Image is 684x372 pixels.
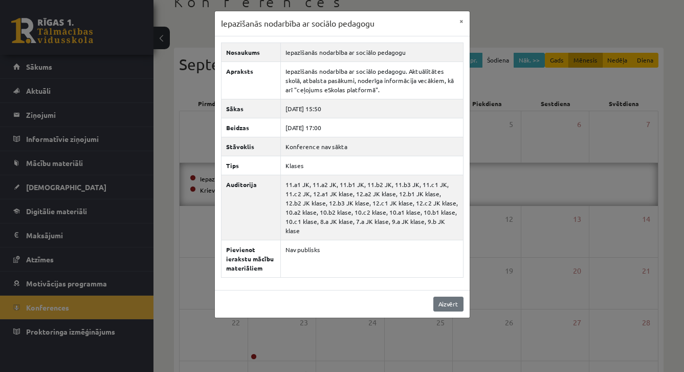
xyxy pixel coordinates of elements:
th: Stāvoklis [221,137,280,156]
td: Klases [280,156,463,175]
a: Aizvērt [433,297,464,312]
td: 11.a1 JK, 11.a2 JK, 11.b1 JK, 11.b2 JK, 11.b3 JK, 11.c1 JK, 11.c2 JK, 12.a1 JK klase, 12.a2 JK kl... [280,175,463,240]
th: Pievienot ierakstu mācību materiāliem [221,240,280,277]
td: Iepazīšanās nodarbība ar sociālo pedagogu [280,43,463,61]
td: [DATE] 17:00 [280,118,463,137]
th: Auditorija [221,175,280,240]
th: Nosaukums [221,43,280,61]
th: Sākas [221,99,280,118]
td: Konference nav sākta [280,137,463,156]
th: Tips [221,156,280,175]
th: Beidzas [221,118,280,137]
td: Iepazīšanās nodarbība ar sociālo pedagogu. Aktuālitātes skolā, atbalsta pasākumi, noderīga inform... [280,61,463,99]
td: Nav publisks [280,240,463,277]
button: × [453,11,470,31]
th: Apraksts [221,61,280,99]
h3: Iepazīšanās nodarbība ar sociālo pedagogu [221,17,374,30]
td: [DATE] 15:50 [280,99,463,118]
